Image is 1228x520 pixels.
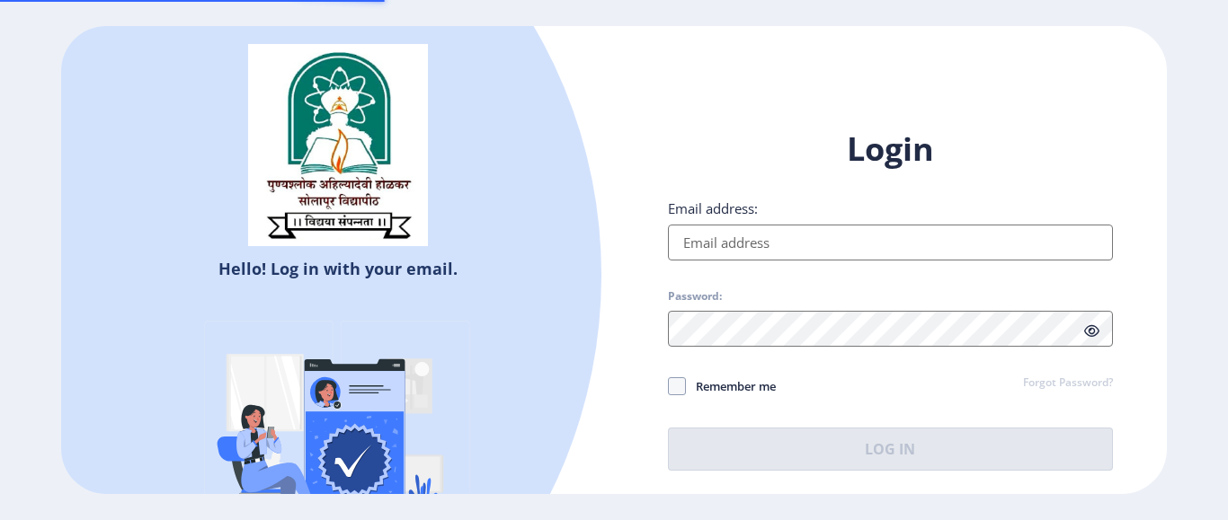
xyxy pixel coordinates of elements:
a: Forgot Password? [1023,375,1113,392]
label: Password: [668,289,722,304]
span: Remember me [686,375,776,397]
label: Email address: [668,199,758,217]
button: Log In [668,427,1113,471]
input: Email address [668,225,1113,260]
h1: Login [668,128,1113,171]
img: sulogo.png [248,44,428,247]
